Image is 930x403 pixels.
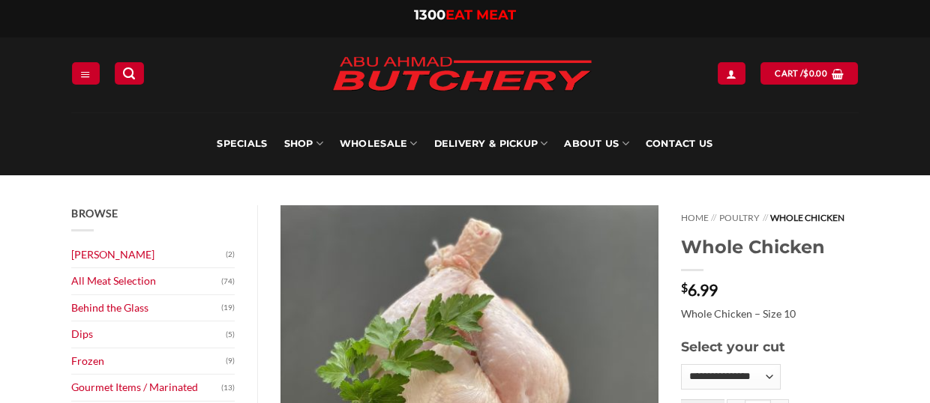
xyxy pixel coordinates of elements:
span: $ [681,282,688,294]
span: 1300 [414,7,445,23]
span: (13) [221,377,235,399]
span: // [711,212,716,223]
a: Menu [72,62,99,84]
img: Abu Ahmad Butchery [319,46,604,103]
a: Dips [71,321,226,348]
span: (2) [226,243,235,266]
span: Browse [71,207,118,219]
span: (19) [221,297,235,319]
a: Contact Us [646,112,713,175]
p: Whole Chicken – Size 10 [681,306,859,323]
a: Behind the Glass [71,295,221,321]
a: About Us [564,112,628,175]
span: // [763,212,768,223]
span: (9) [226,350,235,372]
a: Login [718,62,745,84]
a: Delivery & Pickup [434,112,548,175]
a: Home [681,212,709,223]
a: Search [115,62,143,84]
h1: Whole Chicken [681,235,859,258]
span: Select your cut [681,339,785,354]
a: SHOP [284,112,323,175]
span: Cart / [775,67,827,80]
a: [PERSON_NAME] [71,242,226,268]
span: (74) [221,270,235,293]
a: All Meat Selection [71,268,221,294]
a: Poultry [719,212,760,223]
span: $ [803,67,808,80]
span: EAT MEAT [445,7,516,23]
a: Frozen [71,348,226,375]
a: 1300EAT MEAT [414,7,516,23]
span: (5) [226,324,235,346]
a: Gourmet Items / Marinated [71,375,221,401]
a: Specials [217,112,267,175]
a: Wholesale [340,112,418,175]
a: View cart [760,62,857,84]
span: Whole Chicken [770,212,844,223]
bdi: 6.99 [681,280,718,299]
bdi: 0.00 [803,68,827,78]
